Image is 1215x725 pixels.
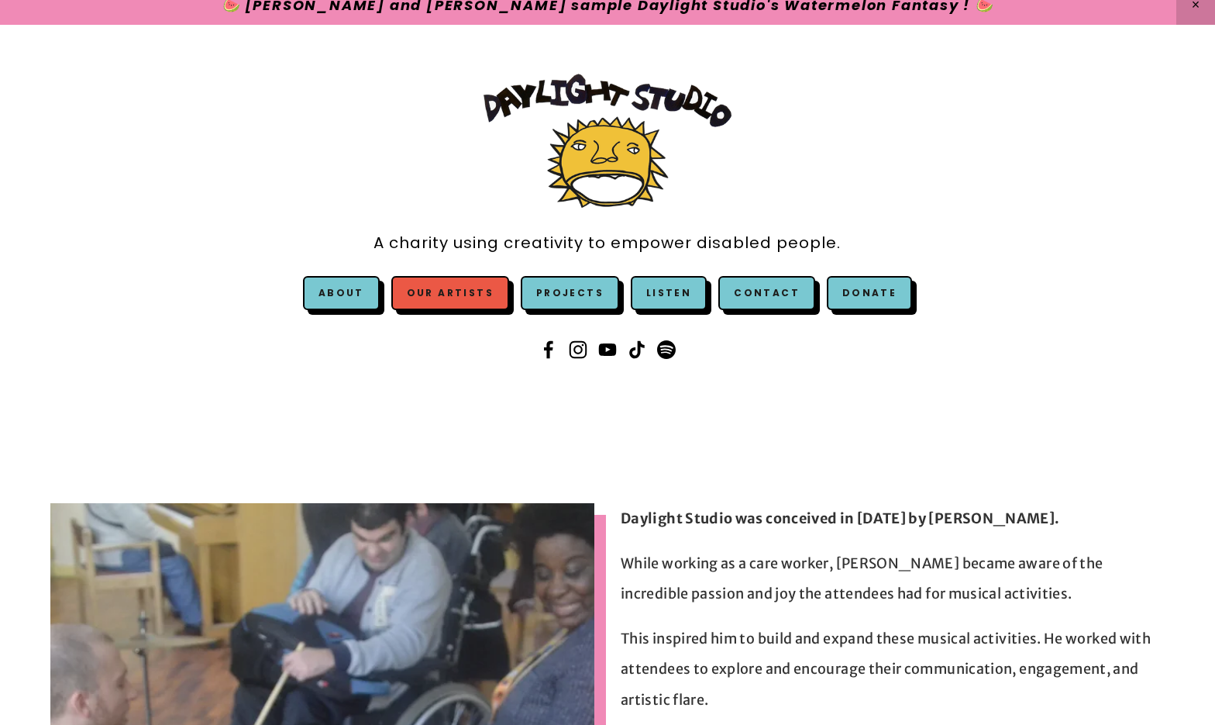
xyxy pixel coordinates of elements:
a: Donate [827,276,912,310]
img: Daylight Studio [484,74,731,208]
p: This inspired him to build and expand these musical activities. He worked with attendees to explo... [621,623,1165,716]
a: Listen [646,286,691,299]
p: While working as a care worker, [PERSON_NAME] became aware of the incredible passion and joy the ... [621,548,1165,609]
a: Projects [521,276,619,310]
a: Our Artists [391,276,509,310]
a: A charity using creativity to empower disabled people. [373,226,841,261]
a: Contact [718,276,815,310]
a: About [318,286,364,299]
strong: Daylight Studio was conceived in [DATE] by [PERSON_NAME]. [621,509,1060,527]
